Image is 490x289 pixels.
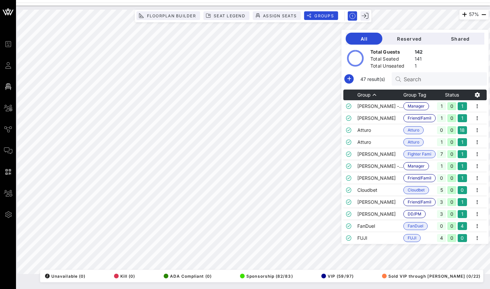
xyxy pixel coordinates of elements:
[357,208,404,220] td: [PERSON_NAME]
[437,114,446,122] div: 1
[238,271,293,281] button: Sponsorship (82/83)
[319,271,354,281] button: VIP (59/97)
[447,234,456,242] div: 0
[370,56,412,64] div: Total Seated
[357,172,404,184] td: [PERSON_NAME]
[357,148,404,160] td: [PERSON_NAME]
[415,49,423,57] div: 142
[415,56,423,64] div: 141
[136,11,200,20] button: Floorplan Builder
[458,138,467,146] div: 1
[346,33,382,45] button: All
[458,126,467,134] div: 18
[382,274,480,279] span: Sold VIP through [PERSON_NAME] (0/22)
[351,36,377,42] span: All
[442,36,479,42] span: Shared
[408,174,431,182] span: Friend/Family
[408,186,425,194] span: Cloudbet
[447,114,456,122] div: 0
[458,186,467,194] div: 0
[403,90,436,100] th: Group Tag
[447,198,456,206] div: 0
[263,13,297,18] span: Assign Seats
[358,76,388,83] span: 47 result(s)
[458,114,467,122] div: 1
[213,13,245,18] span: Seat Legend
[408,103,425,110] span: Manager
[458,222,467,230] div: 4
[447,150,456,158] div: 0
[437,210,446,218] div: 3
[437,138,446,146] div: 1
[447,174,456,182] div: 0
[370,49,412,57] div: Total Guests
[45,274,85,279] span: Unavailable (0)
[112,271,135,281] button: Kill (0)
[357,100,404,112] td: [PERSON_NAME] - Fighter Manager
[459,10,489,20] div: 57%
[437,162,446,170] div: 1
[408,162,425,170] span: Manager
[408,150,431,158] span: Fighter Family
[436,33,484,45] button: Shared
[408,234,416,242] span: FUJI
[114,274,135,279] span: Kill (0)
[380,271,480,281] button: Sold VIP through [PERSON_NAME] (0/22)
[357,136,404,148] td: Atturo
[458,210,467,218] div: 1
[382,33,436,45] button: Reserved
[437,126,446,134] div: 0
[321,274,354,279] span: VIP (59/97)
[240,274,293,279] span: Sponsorship (82/83)
[458,150,467,158] div: 1
[447,186,456,194] div: 0
[408,127,419,134] span: Atturo
[253,11,301,20] button: Assign Seats
[162,271,212,281] button: ADA Compliant (0)
[437,198,446,206] div: 3
[437,234,446,242] div: 4
[203,11,249,20] button: Seat Legend
[408,222,423,230] span: FanDuel
[437,222,446,230] div: 0
[357,196,404,208] td: [PERSON_NAME]
[437,102,446,110] div: 1
[164,274,212,279] span: ADA Compliant (0)
[408,198,431,206] span: Friend/Family
[357,92,371,98] span: Group
[458,102,467,110] div: 1
[357,124,404,136] td: Atturo
[447,138,456,146] div: 0
[314,13,334,18] span: Groups
[408,139,419,146] span: Atturo
[436,90,468,100] th: Status
[357,90,404,100] th: Group: Sorted ascending. Activate to sort descending.
[357,112,404,124] td: [PERSON_NAME]
[458,174,467,182] div: 1
[415,63,423,71] div: 1
[458,234,467,242] div: 0
[437,174,446,182] div: 0
[408,210,421,218] span: DD/PM
[403,92,426,98] span: Group Tag
[357,160,404,172] td: [PERSON_NAME] - Fighter Manager
[437,186,446,194] div: 5
[388,36,431,42] span: Reserved
[357,232,404,244] td: FUJI
[408,115,431,122] span: Friend/Family
[437,150,446,158] div: 7
[458,198,467,206] div: 1
[447,162,456,170] div: 0
[357,184,404,196] td: Cloudbet
[146,13,196,18] span: Floorplan Builder
[45,274,50,278] div: /
[370,63,412,71] div: Total Unseated
[357,220,404,232] td: FanDuel
[43,271,85,281] button: /Unavailable (0)
[447,210,456,218] div: 0
[458,162,467,170] div: 1
[447,126,456,134] div: 0
[447,222,456,230] div: 0
[304,11,338,20] button: Groups
[447,102,456,110] div: 0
